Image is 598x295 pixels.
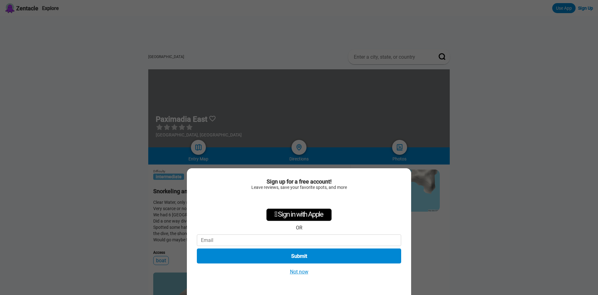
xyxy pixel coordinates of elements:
input: Email [197,234,401,246]
button: Not now [288,268,310,275]
iframe: Sign in with Google Button [268,193,331,207]
div: Sign up for a free account! [197,178,401,185]
div: Leave reviews, save your favorite spots, and more [197,185,401,190]
button: Submit [197,248,401,263]
div: OR [296,225,302,231]
div: Sign in with Apple [266,209,332,221]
